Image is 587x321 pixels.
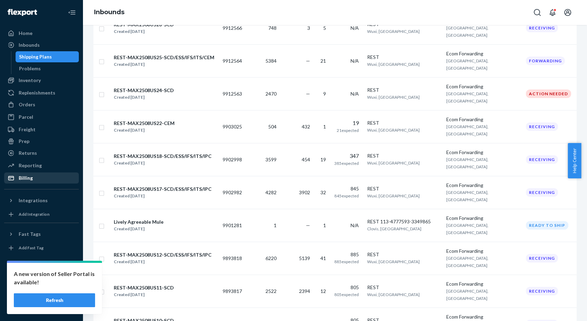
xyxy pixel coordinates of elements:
button: Fast Tags [4,229,79,240]
div: Billing [19,175,33,181]
div: Created [DATE] [114,258,212,265]
td: 9912563 [220,77,245,110]
div: Receiving [526,24,558,32]
div: REST [367,87,441,93]
button: Refresh [14,293,95,307]
div: 347 [334,152,359,160]
span: 6220 [265,255,277,261]
span: 4282 [265,189,277,195]
a: Orders [4,99,79,110]
button: Help Center [568,143,581,178]
div: Receiving [526,287,558,295]
span: 32 [320,189,326,195]
span: [GEOGRAPHIC_DATA], [GEOGRAPHIC_DATA] [446,124,488,136]
button: Close Navigation [65,6,79,19]
div: REST [367,251,441,258]
span: N/A [351,222,359,228]
span: 2522 [265,288,277,294]
span: [GEOGRAPHIC_DATA], [GEOGRAPHIC_DATA] [446,288,488,301]
div: 845 [334,185,359,192]
span: [GEOGRAPHIC_DATA], [GEOGRAPHIC_DATA] [446,223,488,235]
div: Forwarding [526,56,565,65]
div: Add Fast Tag [19,245,44,251]
span: [GEOGRAPHIC_DATA], [GEOGRAPHIC_DATA] [446,25,488,38]
div: Fast Tags [19,231,41,238]
img: Flexport logo [8,9,37,16]
p: A new version of Seller Portal is available! [14,270,95,286]
div: Created [DATE] [114,193,212,199]
span: 5139 [299,255,310,261]
div: REST [367,152,441,159]
span: 748 [268,25,277,31]
span: Wuxi, [GEOGRAPHIC_DATA] [367,29,420,34]
div: Problems [19,65,41,72]
div: Integrations [19,197,48,204]
a: Freight [4,124,79,135]
div: Freight [19,126,36,133]
div: REST [367,54,441,61]
span: 2394 [299,288,310,294]
div: Reporting [19,162,42,169]
span: 5 [323,25,326,31]
a: Prep [4,136,79,147]
span: 21 expected [337,128,359,133]
div: Ecom Forwarding [446,50,520,57]
div: Created [DATE] [114,225,164,232]
span: Wuxi, [GEOGRAPHIC_DATA] [367,259,420,264]
div: Orders [19,101,35,108]
span: 432 [302,124,310,130]
td: 9912564 [220,44,245,77]
td: 9912566 [220,11,245,44]
div: REST [367,185,441,192]
div: REST 113-4777593-3349865 [367,218,441,225]
a: Parcel [4,112,79,123]
div: Lively Agreeable Mule [114,219,164,225]
span: 805 expected [334,292,359,297]
div: Created [DATE] [114,61,214,68]
div: Ecom Forwarding [446,215,520,222]
div: Ecom Forwarding [446,149,520,156]
div: Receiving [526,122,558,131]
td: 9893818 [220,242,245,275]
span: 19 [320,157,326,162]
div: Ecom Forwarding [446,280,520,287]
div: Receiving [526,155,558,164]
a: Home [4,28,79,39]
span: 3 [307,25,310,31]
span: 1 [323,222,326,228]
div: Created [DATE] [114,291,174,298]
div: Receiving [526,254,558,262]
div: REST-MAX2508US11-SCD [114,284,174,291]
span: 885 expected [334,259,359,264]
button: Open notifications [546,6,559,19]
span: 3902 [299,189,310,195]
div: Ready to ship [526,221,568,230]
span: Clovis, [GEOGRAPHIC_DATA] [367,226,421,231]
div: REST-MAX2508US12-SCD/ESS/IFS/ITS/IPC [114,251,212,258]
div: Ecom Forwarding [446,83,520,90]
div: Home [19,30,32,37]
span: 1 [274,222,277,228]
button: Open account menu [561,6,575,19]
span: 454 [302,157,310,162]
span: [GEOGRAPHIC_DATA], [GEOGRAPHIC_DATA] [446,58,488,71]
td: 9893817 [220,275,245,307]
td: 9902982 [220,176,245,209]
span: 21 [320,58,326,64]
a: Problems [16,63,79,74]
span: Wuxi, [GEOGRAPHIC_DATA] [367,160,420,166]
span: 41 [320,255,326,261]
span: [GEOGRAPHIC_DATA], [GEOGRAPHIC_DATA] [446,157,488,169]
span: N/A [351,58,359,64]
span: 385 expected [334,161,359,166]
a: Returns [4,148,79,159]
div: Created [DATE] [114,127,175,134]
div: Prep [19,138,29,145]
span: [GEOGRAPHIC_DATA], [GEOGRAPHIC_DATA] [446,190,488,202]
a: Reporting [4,160,79,171]
span: [GEOGRAPHIC_DATA], [GEOGRAPHIC_DATA] [446,256,488,268]
span: 2470 [265,91,277,97]
div: 885 [334,251,359,258]
a: Settings [4,266,79,277]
